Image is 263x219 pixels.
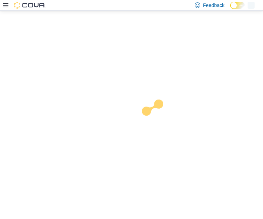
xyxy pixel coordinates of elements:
img: cova-loader [132,94,184,147]
span: Feedback [203,2,224,9]
img: Cova [14,2,46,9]
input: Dark Mode [230,2,245,9]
